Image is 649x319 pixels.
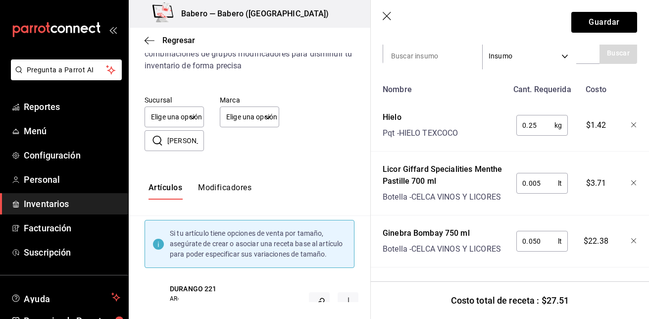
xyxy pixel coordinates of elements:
[24,197,120,211] span: Inventarios
[145,37,352,70] span: Asocia tus recetas con los artículos de tu menú y sus combinaciones de grupos modificadores para ...
[11,59,122,80] button: Pregunta a Parrot AI
[24,100,120,113] span: Reportes
[24,291,107,303] span: Ayuda
[24,149,120,162] span: Configuración
[149,183,182,200] button: Artículos
[573,80,616,96] div: Costo
[170,294,219,312] span: AR-11755151301167
[383,111,458,123] div: Hielo
[27,65,106,75] span: Pregunta a Parrot AI
[586,119,606,131] span: $1.42
[7,72,122,82] a: Pregunta a Parrot AI
[170,284,219,294] span: DURANGO 221
[149,183,251,200] div: navigation tabs
[173,8,329,20] h3: Babero — Babero ([GEOGRAPHIC_DATA])
[586,177,606,189] span: $3.71
[170,228,346,260] div: Si tu artículo tiene opciones de venta por tamaño, asegúrate de crear o asociar una receta base a...
[483,43,576,69] div: Insumo
[24,221,120,235] span: Facturación
[371,281,649,319] div: Costo total de receta : $27.51
[584,235,608,247] span: $22.38
[145,97,204,104] label: Sucursal
[109,26,117,34] button: open_drawer_menu
[383,227,501,239] div: Ginebra Bombay 750 ml
[383,46,482,66] input: Buscar insumo
[162,36,195,45] span: Regresar
[571,12,637,33] button: Guardar
[24,246,120,259] span: Suscripción
[516,115,554,135] input: 0
[198,183,251,200] button: Modificadores
[145,106,204,127] div: Elige una opción
[383,127,458,139] div: Pqt - HIELO TEXCOCO
[516,173,568,194] div: lt
[516,231,568,252] div: lt
[516,173,558,193] input: 0
[24,124,120,138] span: Menú
[379,80,508,96] div: Nombre
[145,36,195,45] button: Regresar
[508,80,573,96] div: Cant. Requerida
[383,191,508,203] div: Botella - CELCA VINOS Y LICORES
[516,231,558,251] input: 0
[24,173,120,186] span: Personal
[309,292,330,313] div: Asociar receta
[383,243,501,255] div: Botella - CELCA VINOS Y LICORES
[338,292,358,313] div: Crear receta
[383,163,508,187] div: Licor Giffard Specialities Menthe Pastille 700 ml
[516,115,568,136] div: kg
[220,106,279,127] div: Elige una opción
[220,97,279,104] label: Marca
[167,131,204,151] input: Busca nombre de artículo o modificador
